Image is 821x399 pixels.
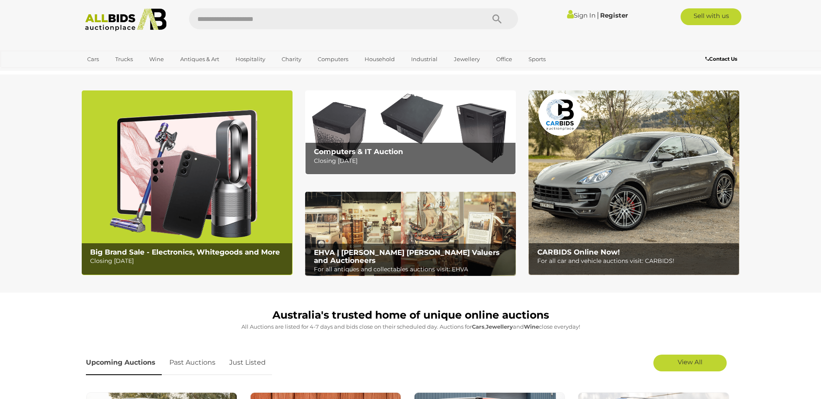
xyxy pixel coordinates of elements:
[314,248,500,265] b: EHVA | [PERSON_NAME] [PERSON_NAME] Valuers and Auctioneers
[678,358,702,366] span: View All
[567,11,596,19] a: Sign In
[305,192,516,276] img: EHVA | Evans Hastings Valuers and Auctioneers
[312,52,354,66] a: Computers
[528,90,739,275] a: CARBIDS Online Now! CARBIDS Online Now! For all car and vehicle auctions visit: CARBIDS!
[314,156,511,166] p: Closing [DATE]
[86,322,736,332] p: All Auctions are listed for 4-7 days and bids close on their scheduled day. Auctions for , and cl...
[472,323,484,330] strong: Cars
[82,52,104,66] a: Cars
[305,90,516,175] img: Computers & IT Auction
[705,56,737,62] b: Contact Us
[406,52,443,66] a: Industrial
[305,90,516,175] a: Computers & IT Auction Computers & IT Auction Closing [DATE]
[705,54,739,64] a: Contact Us
[491,52,518,66] a: Office
[90,248,280,256] b: Big Brand Sale - Electronics, Whitegoods and More
[86,350,162,375] a: Upcoming Auctions
[82,90,293,275] a: Big Brand Sale - Electronics, Whitegoods and More Big Brand Sale - Electronics, Whitegoods and Mo...
[537,248,620,256] b: CARBIDS Online Now!
[110,52,138,66] a: Trucks
[82,90,293,275] img: Big Brand Sale - Electronics, Whitegoods and More
[314,147,403,156] b: Computers & IT Auction
[524,323,539,330] strong: Wine
[163,350,222,375] a: Past Auctions
[600,11,628,19] a: Register
[476,8,518,29] button: Search
[82,66,152,80] a: [GEOGRAPHIC_DATA]
[175,52,225,66] a: Antiques & Art
[223,350,272,375] a: Just Listed
[528,90,739,275] img: CARBIDS Online Now!
[276,52,307,66] a: Charity
[537,256,735,266] p: For all car and vehicle auctions visit: CARBIDS!
[314,264,511,275] p: For all antiques and collectables auctions visit: EHVA
[144,52,169,66] a: Wine
[90,256,287,266] p: Closing [DATE]
[448,52,485,66] a: Jewellery
[80,8,171,31] img: Allbids.com.au
[523,52,551,66] a: Sports
[86,309,736,321] h1: Australia's trusted home of unique online auctions
[230,52,271,66] a: Hospitality
[681,8,741,25] a: Sell with us
[486,323,513,330] strong: Jewellery
[359,52,400,66] a: Household
[597,10,599,20] span: |
[653,355,727,371] a: View All
[305,192,516,276] a: EHVA | Evans Hastings Valuers and Auctioneers EHVA | [PERSON_NAME] [PERSON_NAME] Valuers and Auct...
